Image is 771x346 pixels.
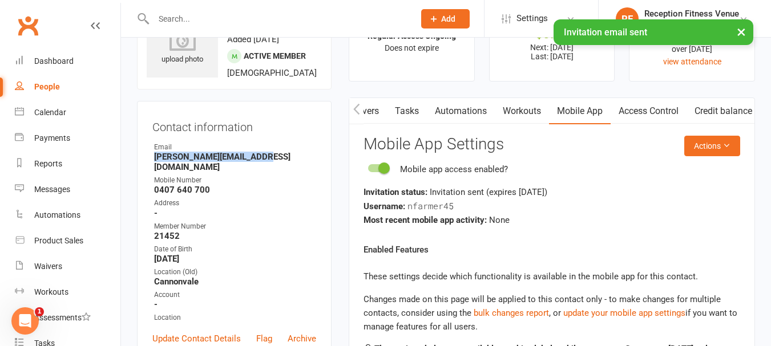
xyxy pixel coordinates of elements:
[154,312,316,323] div: Location
[34,287,68,296] div: Workouts
[427,98,495,124] a: Automations
[364,215,487,225] strong: Most recent mobile app activity:
[516,6,548,31] span: Settings
[364,187,427,197] strong: Invitation status:
[495,98,549,124] a: Workouts
[15,279,120,305] a: Workouts
[15,74,120,100] a: People
[364,201,405,211] strong: Username:
[34,159,62,168] div: Reports
[14,11,42,40] a: Clubworx
[154,142,316,153] div: Email
[400,162,508,176] div: Mobile app access enabled?
[15,202,120,228] a: Automations
[154,276,316,287] strong: Cannonvale
[364,243,429,257] label: Enabled Features
[421,9,470,29] button: Add
[34,262,62,271] div: Waivers
[34,133,70,143] div: Payments
[34,185,70,194] div: Messages
[154,208,316,218] strong: -
[34,313,91,322] div: Assessments
[407,200,454,211] span: nfarmer45
[154,244,316,255] div: Date of Birth
[731,19,752,44] button: ×
[154,254,316,264] strong: [DATE]
[441,14,455,23] span: Add
[152,332,241,345] a: Update Contact Details
[154,185,316,195] strong: 0407 640 700
[34,108,66,117] div: Calendar
[15,177,120,202] a: Messages
[227,68,317,78] span: [DEMOGRAPHIC_DATA]
[288,332,316,345] a: Archive
[244,51,306,60] span: Active member
[549,98,611,124] a: Mobile App
[486,187,547,197] span: (expires [DATE] )
[15,125,120,151] a: Payments
[154,290,316,300] div: Account
[35,307,44,316] span: 1
[150,11,406,27] input: Search...
[644,19,739,29] div: Fitness Venue Whitsunday
[387,98,427,124] a: Tasks
[154,198,316,209] div: Address
[154,299,316,310] strong: -
[563,308,685,318] a: update your mobile app settings
[154,175,316,186] div: Mobile Number
[364,292,740,333] div: Changes made on this page will be applied to this contact only - to make changes for multiple con...
[34,56,74,66] div: Dashboard
[663,57,721,66] a: view attendance
[15,305,120,331] a: Assessments
[15,100,120,125] a: Calendar
[364,270,740,283] p: These settings decide which functionality is available in the mobile app for this contact.
[474,308,563,318] span: , or
[15,151,120,177] a: Reports
[154,152,316,172] strong: [PERSON_NAME][EMAIL_ADDRESS][DOMAIN_NAME]
[611,98,687,124] a: Access Control
[34,210,80,219] div: Automations
[11,307,39,335] iframe: Intercom live chat
[684,136,740,156] button: Actions
[687,98,760,124] a: Credit balance
[489,215,510,225] span: None
[364,185,740,199] div: Invitation sent
[364,136,740,153] h3: Mobile App Settings
[15,48,120,74] a: Dashboard
[15,254,120,279] a: Waivers
[474,308,549,318] a: bulk changes report
[34,82,60,91] div: People
[616,7,639,30] div: RF
[644,9,739,19] div: Reception Fitness Venue
[34,236,83,245] div: Product Sales
[554,19,753,45] div: Invitation email sent
[500,43,604,61] p: Next: [DATE] Last: [DATE]
[256,332,272,345] a: Flag
[15,228,120,254] a: Product Sales
[154,267,316,278] div: Location (Old)
[154,221,316,232] div: Member Number
[152,116,316,133] h3: Contact information
[154,231,316,241] strong: 21452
